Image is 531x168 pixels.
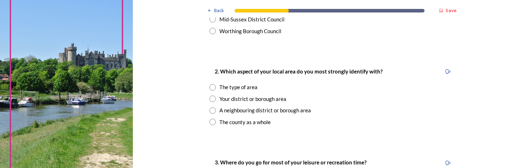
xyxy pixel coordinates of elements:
div: A neighbouring district or borough area [219,106,311,114]
div: Worthing Borough Council [219,27,281,35]
div: Mid-Sussex District Council [219,15,285,24]
span: Back [214,7,224,14]
strong: 2. Which aspect of your local area do you most strongly identify with? [215,68,382,75]
div: Your district or borough area [219,95,286,103]
div: The type of area [219,83,257,91]
strong: Save [446,7,457,14]
strong: 3. Where do you go for most of your leisure or recreation time? [215,159,366,166]
div: The county as a whole [219,118,271,126]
